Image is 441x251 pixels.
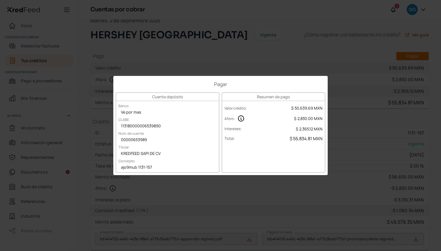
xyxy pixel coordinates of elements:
label: Total : [224,136,235,141]
label: Concepto [116,156,137,166]
span: $ 2,365.12 MXN [296,126,322,132]
label: CLABE [116,115,131,124]
label: Valor crédito : [224,106,247,111]
span: $ 2,830.00 MXN [294,116,322,121]
label: Titular [116,142,131,152]
div: 00000653989 [116,136,219,145]
div: Ve por mas [116,108,219,117]
div: 113180000006539890 [116,122,219,131]
div: ajo9mub 1131-157 [116,163,219,172]
label: Intereses : [224,126,242,131]
span: $ 55,834.81 MXN [290,136,322,141]
h3: Cuenta depósito [116,93,219,101]
label: Banco [116,101,131,111]
h3: Resumen de pago [222,93,325,101]
div: KREDFEED SAPI DE CV [116,149,219,159]
label: Aforo : [224,116,235,121]
label: Núm. de cuenta [116,129,146,138]
h1: Pagar [116,81,325,88]
span: $ 50,639.69 MXN [291,105,322,111]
